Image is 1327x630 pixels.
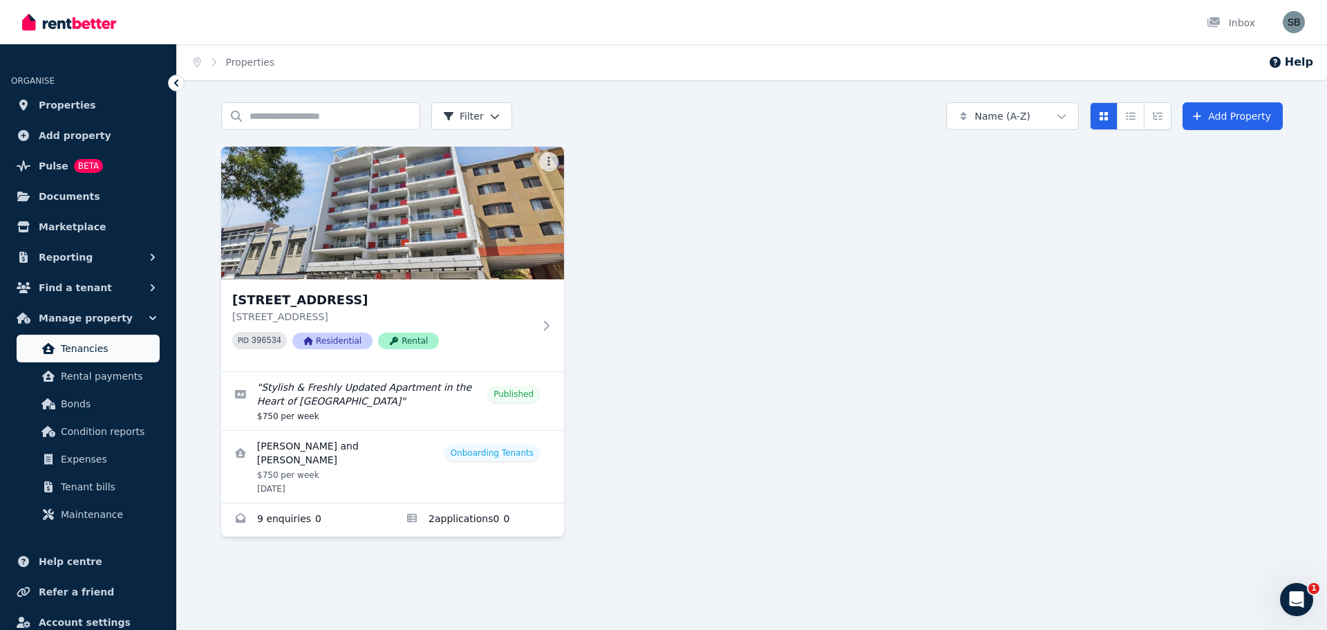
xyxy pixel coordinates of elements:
[232,290,534,310] h3: [STREET_ADDRESS]
[11,578,165,606] a: Refer a friend
[17,390,160,418] a: Bonds
[252,336,281,346] code: 396534
[39,97,96,113] span: Properties
[177,44,291,80] nav: Breadcrumb
[226,57,275,68] a: Properties
[17,418,160,445] a: Condition reports
[61,451,154,467] span: Expenses
[74,159,103,173] span: BETA
[946,102,1079,130] button: Name (A-Z)
[11,122,165,149] a: Add property
[1183,102,1283,130] a: Add Property
[11,274,165,302] button: Find a tenant
[292,333,373,349] span: Residential
[221,372,564,430] a: Edit listing: Stylish & Freshly Updated Apartment in the Heart of West Perth
[17,362,160,390] a: Rental payments
[39,158,68,174] span: Pulse
[11,152,165,180] a: PulseBETA
[1117,102,1145,130] button: Compact list view
[1090,102,1118,130] button: Card view
[39,279,112,296] span: Find a tenant
[443,109,484,123] span: Filter
[61,368,154,385] span: Rental payments
[539,152,558,172] button: More options
[1090,102,1171,130] div: View options
[1144,102,1171,130] button: Expanded list view
[378,333,439,349] span: Rental
[61,423,154,440] span: Condition reports
[11,213,165,241] a: Marketplace
[17,501,160,528] a: Maintenance
[61,340,154,357] span: Tenancies
[1280,583,1313,616] iframe: Intercom live chat
[11,548,165,575] a: Help centre
[232,310,534,324] p: [STREET_ADDRESS]
[61,506,154,523] span: Maintenance
[393,503,564,537] a: Applications for 16/863-867 Wellington Street, West Perth
[17,445,160,473] a: Expenses
[1207,16,1255,30] div: Inbox
[39,127,111,144] span: Add property
[11,304,165,332] button: Manage property
[61,479,154,495] span: Tenant bills
[39,310,133,326] span: Manage property
[221,147,564,371] a: 16/863-867 Wellington Street, West Perth[STREET_ADDRESS][STREET_ADDRESS]PID 396534ResidentialRental
[17,473,160,501] a: Tenant bills
[221,147,564,279] img: 16/863-867 Wellington Street, West Perth
[1268,54,1313,71] button: Help
[431,102,512,130] button: Filter
[17,335,160,362] a: Tenancies
[1283,11,1305,33] img: Sam Berrell
[22,12,116,33] img: RentBetter
[975,109,1030,123] span: Name (A-Z)
[11,76,55,86] span: ORGANISE
[39,553,102,570] span: Help centre
[39,584,114,600] span: Refer a friend
[221,503,393,537] a: Enquiries for 16/863-867 Wellington Street, West Perth
[1308,583,1319,594] span: 1
[11,183,165,210] a: Documents
[11,243,165,271] button: Reporting
[221,431,564,503] a: View details for Hoi Ying Chan and Sifan Cai
[39,188,100,205] span: Documents
[39,249,93,266] span: Reporting
[39,219,106,235] span: Marketplace
[238,337,249,344] small: PID
[61,396,154,412] span: Bonds
[11,91,165,119] a: Properties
